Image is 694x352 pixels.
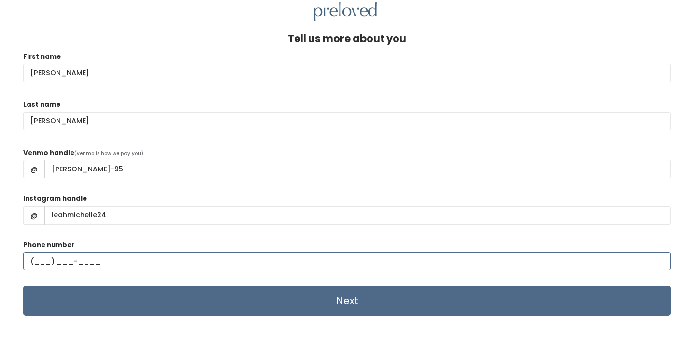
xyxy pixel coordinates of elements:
[23,160,45,178] span: @
[44,206,671,225] input: handle
[23,148,74,158] label: Venmo handle
[23,240,74,250] label: Phone number
[44,160,671,178] input: handle
[288,33,406,44] h4: Tell us more about you
[23,206,45,225] span: @
[23,252,671,270] input: (___) ___-____
[74,150,143,157] span: (venmo is how we pay you)
[23,194,87,204] label: Instagram handle
[23,286,671,316] input: Next
[23,52,61,62] label: First name
[23,100,60,110] label: Last name
[314,2,377,21] img: preloved logo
